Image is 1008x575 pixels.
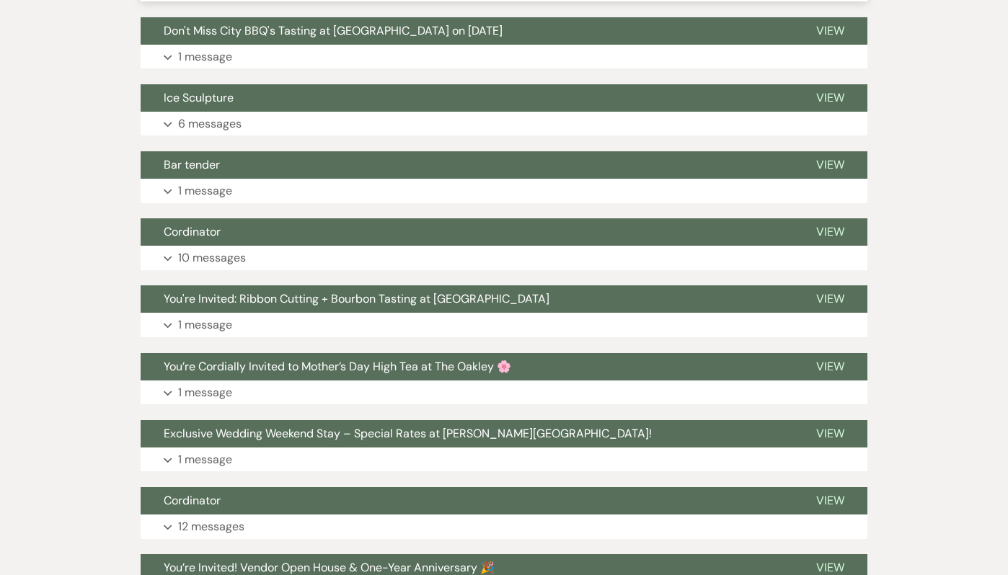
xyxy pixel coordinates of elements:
[141,112,867,136] button: 6 messages
[178,182,232,200] p: 1 message
[816,157,844,172] span: View
[141,420,793,447] button: Exclusive Wedding Weekend Stay – Special Rates at [PERSON_NAME][GEOGRAPHIC_DATA]!
[793,420,867,447] button: View
[178,450,232,469] p: 1 message
[141,487,793,514] button: Cordinator
[178,115,242,133] p: 6 messages
[164,157,220,172] span: Bar tender
[164,90,234,105] span: Ice Sculpture
[178,249,246,267] p: 10 messages
[141,313,867,337] button: 1 message
[816,359,844,374] span: View
[178,48,232,66] p: 1 message
[164,23,503,38] span: Don't Miss City BBQ's Tasting at [GEOGRAPHIC_DATA] on [DATE]
[141,447,867,472] button: 1 message
[178,383,232,402] p: 1 message
[164,493,221,508] span: Cordinator
[141,285,793,313] button: You're Invited: Ribbon Cutting + Bourbon Tasting at [GEOGRAPHIC_DATA]
[816,560,844,575] span: View
[164,291,549,306] span: You're Invited: Ribbon Cutting + Bourbon Tasting at [GEOGRAPHIC_DATA]
[141,17,793,45] button: Don't Miss City BBQ's Tasting at [GEOGRAPHIC_DATA] on [DATE]
[141,246,867,270] button: 10 messages
[793,17,867,45] button: View
[141,84,793,112] button: Ice Sculpture
[793,218,867,246] button: View
[164,224,221,239] span: Cordinator
[816,291,844,306] span: View
[178,517,244,536] p: 12 messages
[816,90,844,105] span: View
[793,487,867,514] button: View
[816,224,844,239] span: View
[141,151,793,179] button: Bar tender
[793,353,867,380] button: View
[816,23,844,38] span: View
[141,514,867,539] button: 12 messages
[164,359,511,374] span: You’re Cordially Invited to Mother’s Day High Tea at The Oakley 🌸
[141,218,793,246] button: Cordinator
[816,426,844,441] span: View
[178,316,232,334] p: 1 message
[793,84,867,112] button: View
[141,45,867,69] button: 1 message
[141,179,867,203] button: 1 message
[164,560,495,575] span: You’re Invited! Vendor Open House & One-Year Anniversary 🎉
[141,380,867,405] button: 1 message
[164,426,652,441] span: Exclusive Wedding Weekend Stay – Special Rates at [PERSON_NAME][GEOGRAPHIC_DATA]!
[793,151,867,179] button: View
[793,285,867,313] button: View
[816,493,844,508] span: View
[141,353,793,380] button: You’re Cordially Invited to Mother’s Day High Tea at The Oakley 🌸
